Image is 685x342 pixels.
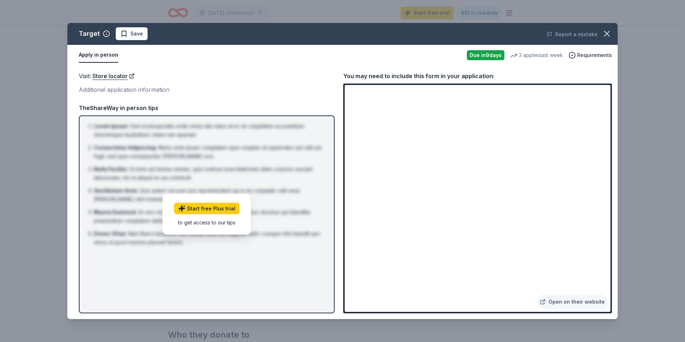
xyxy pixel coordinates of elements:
span: Save [130,29,143,38]
button: Requirements [569,51,612,60]
span: Requirements [577,51,612,60]
div: TheShareWay in person tips [79,103,335,113]
a: Open on their website [537,295,608,309]
li: Nemo enim ipsam voluptatem quia voluptas sit aspernatur aut odit aut fugit, sed quia consequuntur... [94,143,324,161]
div: 3 applies last week [510,51,563,60]
span: Vestibulum Ante : [94,187,138,194]
li: Ut enim ad minima veniam, quis nostrum exercitationem ullam corporis suscipit laboriosam, nisi ut... [94,165,324,182]
span: Consectetur Adipiscing : [94,144,157,151]
div: Additional application information [79,85,335,94]
button: Report a mistake [547,30,598,39]
div: Target [79,28,100,39]
a: Start free Plus trial [174,203,240,214]
li: Nam libero tempore, cum soluta nobis est eligendi optio cumque nihil impedit quo minus id quod ma... [94,229,324,247]
a: Store locator [92,71,135,81]
div: You may need to include this form in your application: [343,71,612,81]
span: Lorem Ipsum : [94,123,129,129]
button: Save [116,27,148,40]
li: Sed ut perspiciatis unde omnis iste natus error sit voluptatem accusantium doloremque laudantium,... [94,122,324,139]
span: Mauris Euismod : [94,209,137,215]
div: Visit : [79,71,335,81]
button: Apply in person [79,48,118,63]
div: Due in 9 days [467,50,504,60]
span: Donec Vitae : [94,231,127,237]
span: Nulla Facilisi : [94,166,128,172]
li: Quis autem vel eum iure reprehenderit qui in ea voluptate velit esse [PERSON_NAME] nihil molestia... [94,186,324,204]
li: At vero eos et accusamus et iusto odio dignissimos ducimus qui blanditiis praesentium voluptatum ... [94,208,324,225]
div: to get access to our tips [174,219,240,226]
